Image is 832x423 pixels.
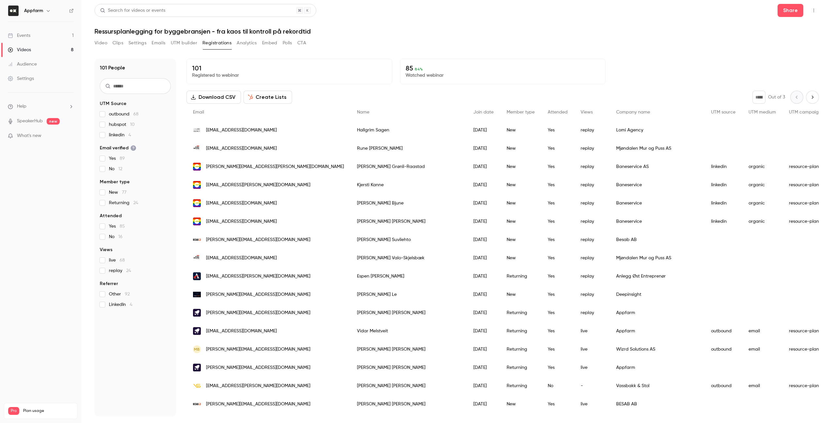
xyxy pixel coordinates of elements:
[8,75,34,82] div: Settings
[742,322,782,340] div: email
[350,285,467,304] div: [PERSON_NAME] Le
[193,126,201,134] img: lomi.agency
[473,110,494,114] span: Join date
[109,166,122,172] span: No
[133,112,139,116] span: 68
[130,302,132,307] span: 4
[541,139,574,158] div: Yes
[574,358,610,377] div: live
[541,304,574,322] div: Yes
[610,267,705,285] div: Anlegg Øst Entreprenør
[109,291,130,297] span: Other
[193,163,201,171] img: baneservice.no
[193,144,201,152] img: mmpas.no
[193,309,201,317] img: appfarm.io
[206,236,310,243] span: [PERSON_NAME][EMAIL_ADDRESS][DOMAIN_NAME]
[350,139,467,158] div: Rune [PERSON_NAME]
[541,358,574,377] div: Yes
[500,377,541,395] div: Returning
[574,121,610,139] div: replay
[610,212,705,231] div: Baneservice
[206,163,344,170] span: [PERSON_NAME][EMAIL_ADDRESS][PERSON_NAME][DOMAIN_NAME]
[541,194,574,212] div: Yes
[500,139,541,158] div: New
[100,100,126,107] span: UTM Source
[574,285,610,304] div: replay
[100,179,130,185] span: Member type
[500,249,541,267] div: New
[95,38,107,48] button: Video
[206,291,310,298] span: [PERSON_NAME][EMAIL_ADDRESS][DOMAIN_NAME]
[193,382,201,390] img: vassbakk.no
[8,103,74,110] li: help-dropdown-opener
[109,301,132,308] span: LinkedIn
[500,267,541,285] div: Returning
[17,132,41,139] span: What's new
[206,145,277,152] span: [EMAIL_ADDRESS][DOMAIN_NAME]
[350,377,467,395] div: [PERSON_NAME] [PERSON_NAME]
[350,176,467,194] div: Kjersti Kanne
[24,8,43,14] h6: Appfarm
[133,201,138,205] span: 24
[574,194,610,212] div: replay
[500,395,541,413] div: New
[47,118,60,125] span: new
[467,176,500,194] div: [DATE]
[500,212,541,231] div: New
[610,158,705,176] div: Baneservice AS
[574,249,610,267] div: replay
[350,267,467,285] div: Espen [PERSON_NAME]
[541,285,574,304] div: Yes
[742,377,782,395] div: email
[541,212,574,231] div: Yes
[778,4,803,17] button: Share
[749,110,776,114] span: UTM medium
[541,340,574,358] div: Yes
[109,189,126,196] span: New
[705,194,742,212] div: linkedin
[610,322,705,340] div: Appfarm
[500,231,541,249] div: New
[610,358,705,377] div: Appfarm
[109,234,123,240] span: No
[100,7,165,14] div: Search for videos or events
[610,249,705,267] div: Mjøndalen Mur og Puss AS
[95,27,819,35] h1: Ressursplanlegging for byggebransjen - fra kaos til kontroll på rekordtid
[541,158,574,176] div: Yes
[742,158,782,176] div: organic
[120,224,125,229] span: 85
[467,249,500,267] div: [DATE]
[541,395,574,413] div: Yes
[186,91,241,104] button: Download CSV
[8,47,31,53] div: Videos
[112,38,123,48] button: Clips
[193,236,201,244] img: besab.se
[8,6,19,16] img: Appfarm
[705,377,742,395] div: outbound
[500,322,541,340] div: Returning
[350,121,467,139] div: Hallgrim Sagen
[262,38,277,48] button: Embed
[541,322,574,340] div: Yes
[206,401,310,408] span: [PERSON_NAME][EMAIL_ADDRESS][DOMAIN_NAME]
[467,285,500,304] div: [DATE]
[193,199,201,207] img: baneservice.no
[467,395,500,413] div: [DATE]
[467,139,500,158] div: [DATE]
[610,176,705,194] div: Baneservice
[574,139,610,158] div: replay
[122,190,126,195] span: 77
[574,377,610,395] div: -
[8,61,37,68] div: Audience
[742,176,782,194] div: organic
[705,176,742,194] div: linkedin
[406,64,600,72] p: 85
[768,94,785,100] p: Out of 3
[192,72,387,79] p: Registered to webinar
[206,346,310,353] span: [PERSON_NAME][EMAIL_ADDRESS][DOMAIN_NAME]
[100,64,125,72] h1: 101 People
[100,247,112,253] span: Views
[742,212,782,231] div: organic
[193,291,201,298] img: deepinsight.io
[206,218,277,225] span: [EMAIL_ADDRESS][DOMAIN_NAME]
